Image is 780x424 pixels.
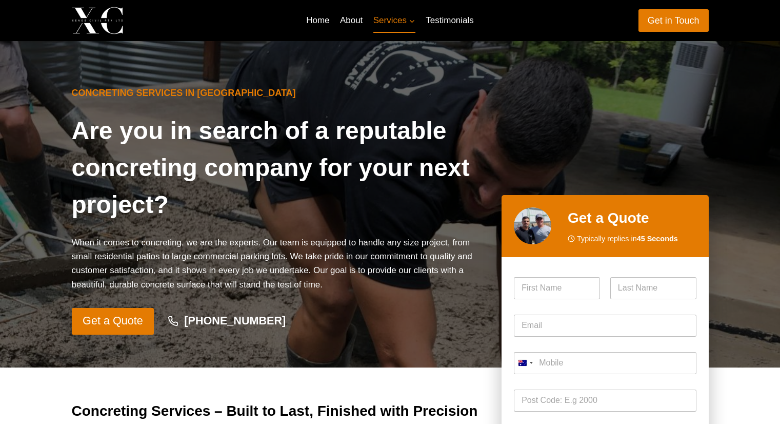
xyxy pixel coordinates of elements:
input: First Name [514,277,600,299]
a: Get a Quote [72,308,154,335]
nav: Primary Navigation [301,8,479,33]
span: Get a Quote [83,312,143,330]
p: When it comes to concreting, we are the experts. Our team is equipped to handle any size project,... [72,236,486,292]
span: Services [373,13,415,27]
a: [PHONE_NUMBER] [158,310,295,333]
input: Post Code: E.g 2000 [514,390,696,412]
a: Testimonials [421,8,479,33]
h6: Concreting Services in [GEOGRAPHIC_DATA] [72,86,486,100]
button: Selected country [514,352,536,374]
strong: 45 Seconds [637,235,678,243]
h2: Concreting Services – Built to Last, Finished with Precision [72,400,486,422]
input: Last Name [610,277,696,299]
input: Mobile [514,352,696,374]
input: Email [514,315,696,337]
span: Typically replies in [577,233,678,245]
a: Get in Touch [638,9,709,31]
a: Home [301,8,335,33]
img: Xenos Civil [72,7,123,34]
a: Xenos Civil [72,7,204,34]
p: Xenos Civil [132,12,204,28]
a: Services [368,8,421,33]
h2: Get a Quote [568,207,696,229]
strong: [PHONE_NUMBER] [184,314,286,327]
h1: Are you in search of a reputable concreting company for your next project? [72,112,486,223]
a: About [335,8,368,33]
